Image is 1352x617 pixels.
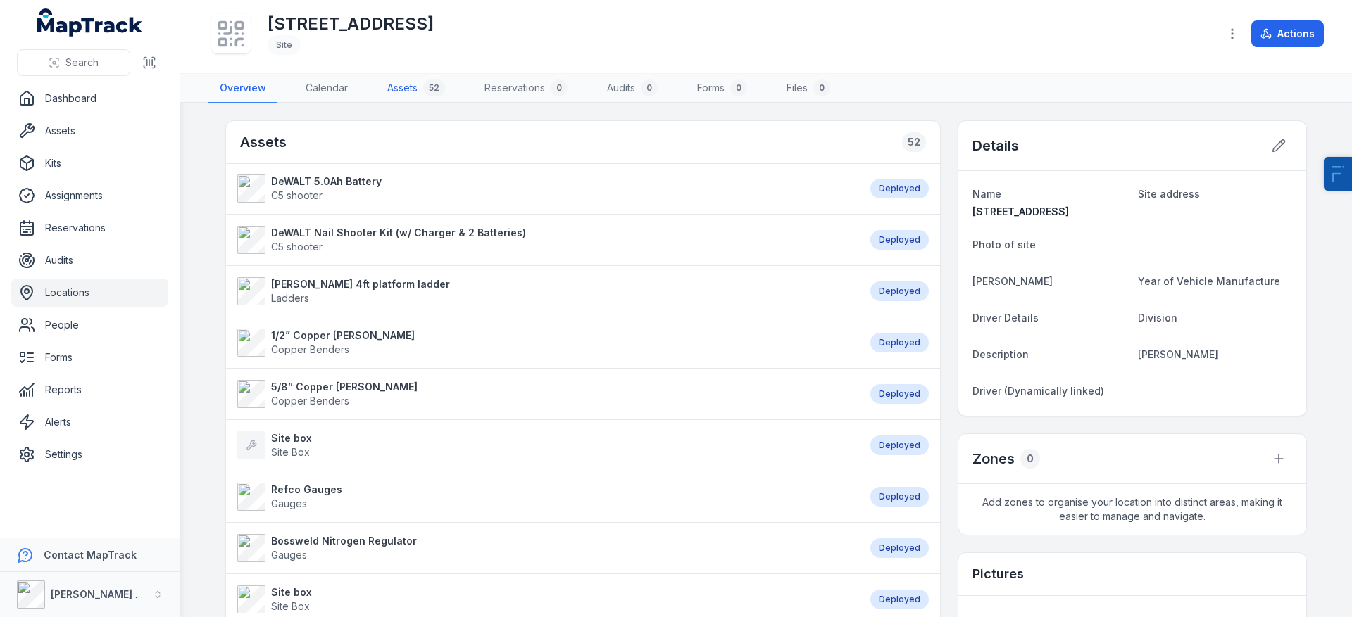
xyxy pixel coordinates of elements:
[972,188,1001,200] span: Name
[473,74,579,103] a: Reservations0
[972,449,1015,469] h2: Zones
[686,74,758,103] a: Forms0
[294,74,359,103] a: Calendar
[271,585,312,599] strong: Site box
[11,182,168,210] a: Assignments
[11,246,168,274] a: Audits
[271,497,307,509] span: Gauges
[51,588,149,600] strong: [PERSON_NAME] Air
[972,238,1036,250] span: Photo of site
[237,226,856,254] a: DeWALT Nail Shooter Kit (w/ Charger & 2 Batteries)C5 shooter
[1138,348,1218,360] span: [PERSON_NAME]
[271,174,382,189] strong: DeWALT 5.0Ah Battery
[376,74,456,103] a: Assets52
[271,600,310,612] span: Site Box
[1138,188,1200,200] span: Site address
[65,56,99,70] span: Search
[271,329,415,343] strong: 1/2” Copper [PERSON_NAME]
[271,431,312,445] strong: Site box
[11,408,168,436] a: Alerts
[237,329,856,357] a: 1/2” Copper [PERSON_NAME]Copper Benders
[271,483,342,497] strong: Refco Gauges
[870,281,929,301] div: Deployed
[902,132,926,152] div: 52
[870,435,929,455] div: Deployed
[775,74,841,103] a: Files0
[208,74,277,103] a: Overview
[972,564,1024,584] h3: Pictures
[271,277,450,291] strong: [PERSON_NAME] 4ft platform ladder
[271,226,526,240] strong: DeWALT Nail Shooter Kit (w/ Charger & 2 Batteries)
[271,292,309,304] span: Ladders
[11,84,168,113] a: Dashboard
[271,395,349,407] span: Copper Benders
[1020,449,1040,469] div: 0
[37,8,143,37] a: MapTrack
[11,343,168,371] a: Forms
[1251,20,1324,47] button: Actions
[11,149,168,177] a: Kits
[870,487,929,507] div: Deployed
[11,440,168,469] a: Settings
[870,538,929,558] div: Deployed
[271,446,310,458] span: Site Box
[870,179,929,198] div: Deployed
[271,380,418,394] strong: 5/8” Copper [PERSON_NAME]
[11,214,168,242] a: Reservations
[237,380,856,408] a: 5/8” Copper [PERSON_NAME]Copper Benders
[237,585,856,613] a: Site boxSite Box
[870,230,929,250] div: Deployed
[237,431,856,459] a: Site boxSite Box
[972,385,1104,397] span: Driver (Dynamically linked)
[1138,312,1177,324] span: Division
[271,189,323,201] span: C5 shooter
[11,311,168,339] a: People
[11,279,168,307] a: Locations
[641,79,658,96] div: 0
[1138,275,1280,287] span: Year of Vehicle Manufacture
[596,74,669,103] a: Audits0
[972,275,1053,287] span: [PERSON_NAME]
[237,174,856,203] a: DeWALT 5.0Ah BatteryC5 shooter
[237,534,856,562] a: Bossweld Nitrogen RegulatorGauges
[423,79,445,96] div: 52
[44,549,137,561] strong: Contact MapTrack
[237,483,856,511] a: Refco GaugesGauges
[870,384,929,404] div: Deployed
[271,549,307,561] span: Gauges
[730,79,747,96] div: 0
[972,205,1069,217] span: [STREET_ADDRESS]
[958,484,1306,535] span: Add zones to organise your location into distinct areas, making it easier to manage and navigate.
[972,348,1029,360] span: Description
[11,376,168,404] a: Reports
[271,534,417,548] strong: Bossweld Nitrogen Regulator
[17,49,130,76] button: Search
[11,117,168,145] a: Assets
[870,333,929,352] div: Deployed
[237,277,856,305] a: [PERSON_NAME] 4ft platform ladderLadders
[813,79,830,96] div: 0
[268,13,434,35] h1: [STREET_ADDRESS]
[268,35,301,55] div: Site
[271,343,349,355] span: Copper Benders
[271,241,323,253] span: C5 shooter
[240,132,287,152] h2: Assets
[972,136,1019,155] h2: Details
[551,79,568,96] div: 0
[972,312,1039,324] span: Driver Details
[870,590,929,609] div: Deployed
